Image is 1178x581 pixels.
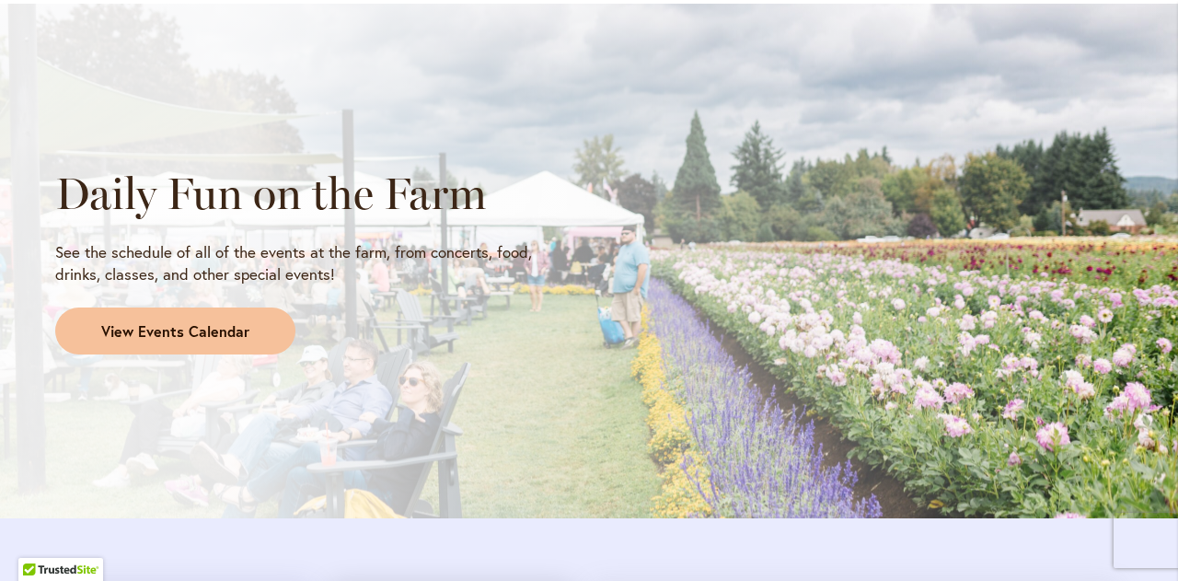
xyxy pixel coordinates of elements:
[101,321,249,343] span: View Events Calendar
[55,241,572,285] p: See the schedule of all of the events at the farm, from concerts, food, drinks, classes, and othe...
[55,308,295,355] a: View Events Calendar
[55,168,572,219] h2: Daily Fun on the Farm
